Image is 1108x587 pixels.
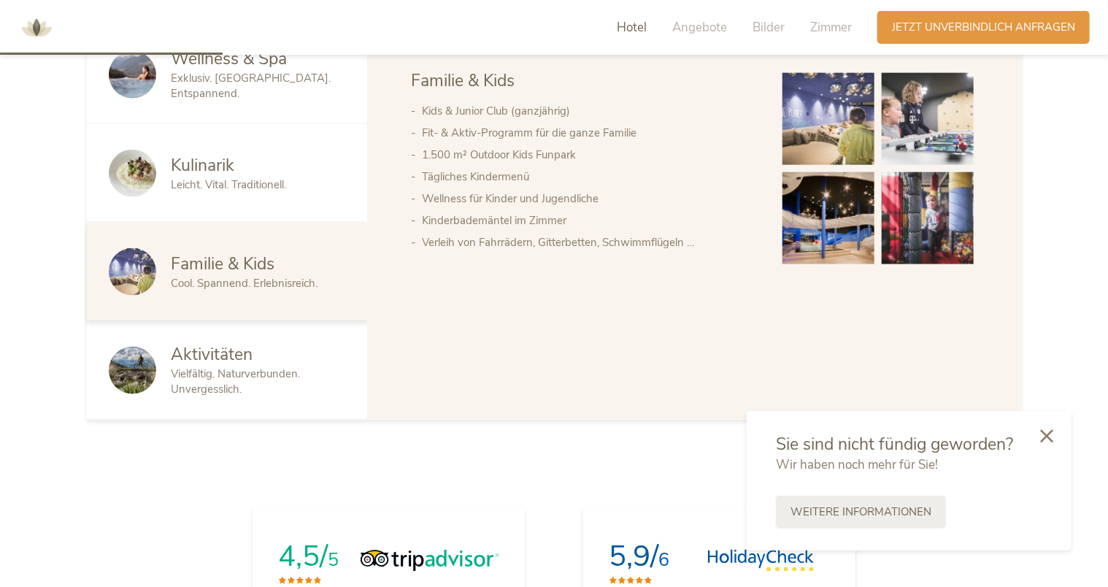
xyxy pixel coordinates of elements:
[617,19,647,36] span: Hotel
[361,550,499,572] img: Tripadvisor
[776,433,1013,456] span: Sie sind nicht fündig geworden?
[790,504,931,520] span: Weitere Informationen
[776,456,938,473] span: Wir haben noch mehr für Sie!
[422,166,753,188] li: Tägliches Kindermenü
[171,276,318,291] span: Cool. Spannend. Erlebnisreich.
[411,69,515,92] span: Familie & Kids
[422,100,753,122] li: Kids & Junior Club (ganzjährig)
[707,550,815,572] img: HolidayCheck
[171,367,300,396] span: Vielfältig. Naturverbunden. Unvergesslich.
[328,548,339,573] span: 5
[658,548,669,573] span: 6
[171,154,234,177] span: Kulinarik
[422,210,753,231] li: Kinderbademäntel im Zimmer
[15,6,58,50] img: AMONTI & LUNARIS Wellnessresort
[776,496,946,529] a: Weitere Informationen
[422,188,753,210] li: Wellness für Kinder und Jugendliche
[171,71,331,101] span: Exklusiv. [GEOGRAPHIC_DATA]. Entspannend.
[422,231,753,253] li: Verleih von Fahrrädern, Gitterbetten, Schwimmflügeln …
[422,144,753,166] li: 1.500 m² Outdoor Kids Funpark
[753,19,785,36] span: Bilder
[892,20,1075,35] span: Jetzt unverbindlich anfragen
[171,177,286,192] span: Leicht. Vital. Traditionell.
[15,22,58,32] a: AMONTI & LUNARIS Wellnessresort
[171,343,253,366] span: Aktivitäten
[810,19,852,36] span: Zimmer
[278,537,328,577] span: 4,5/
[171,253,274,275] span: Familie & Kids
[171,47,287,70] span: Wellness & Spa
[672,19,727,36] span: Angebote
[609,537,658,577] span: 5,9/
[422,122,753,144] li: Fit- & Aktiv-Programm für die ganze Familie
